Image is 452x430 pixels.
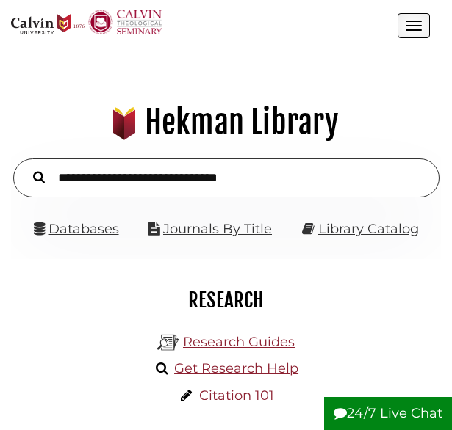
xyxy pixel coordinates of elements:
a: Citation 101 [199,387,274,404]
a: Databases [34,221,119,237]
h1: Hekman Library [18,103,434,142]
button: Search [26,167,52,186]
a: Journals By Title [163,221,272,237]
h2: Research [22,288,430,313]
a: Get Research Help [174,360,298,376]
img: Calvin Theological Seminary [88,10,162,34]
a: Library Catalog [318,221,419,237]
a: Research Guides [183,334,295,350]
img: Hekman Library Logo [157,332,179,354]
i: Search [33,171,45,184]
button: Open the menu [398,13,430,38]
